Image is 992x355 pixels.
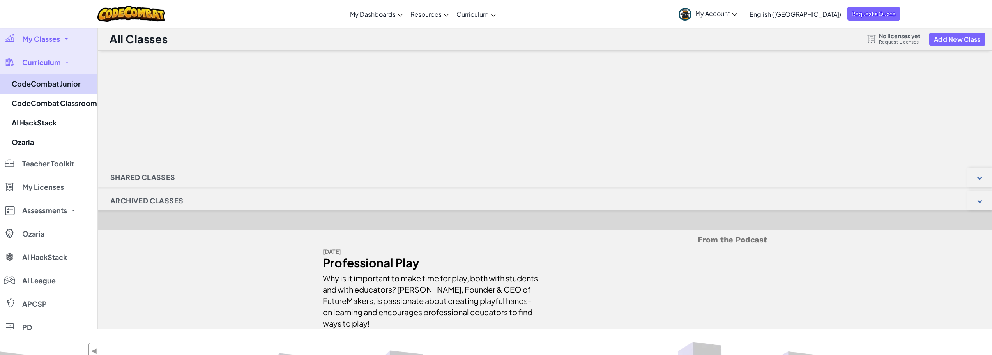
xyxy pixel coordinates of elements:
[929,33,985,46] button: Add New Class
[879,33,920,39] span: No licenses yet
[22,59,61,66] span: Curriculum
[22,277,56,284] span: AI League
[98,168,187,187] h1: Shared Classes
[879,39,920,45] a: Request Licenses
[22,230,44,237] span: Ozaria
[323,234,767,246] h5: From the Podcast
[22,207,67,214] span: Assessments
[410,10,442,18] span: Resources
[750,10,841,18] span: English ([GEOGRAPHIC_DATA])
[847,7,900,21] a: Request a Quote
[679,8,691,21] img: avatar
[22,184,64,191] span: My Licenses
[675,2,741,26] a: My Account
[453,4,500,25] a: Curriculum
[746,4,845,25] a: English ([GEOGRAPHIC_DATA])
[110,32,168,46] h1: All Classes
[22,254,67,261] span: AI HackStack
[695,9,737,18] span: My Account
[323,246,539,257] div: [DATE]
[22,35,60,42] span: My Classes
[350,10,396,18] span: My Dashboards
[346,4,407,25] a: My Dashboards
[407,4,453,25] a: Resources
[456,10,489,18] span: Curriculum
[323,257,539,268] div: Professional Play
[323,268,539,329] div: Why is it important to make time for play, both with students and with educators? [PERSON_NAME], ...
[98,191,195,210] h1: Archived Classes
[97,6,166,22] img: CodeCombat logo
[22,160,74,167] span: Teacher Toolkit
